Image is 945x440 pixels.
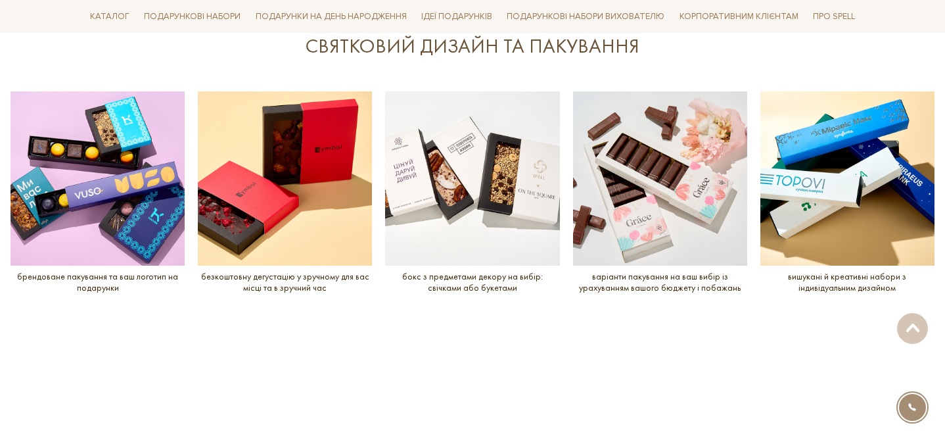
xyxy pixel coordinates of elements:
a: Подарунки на День народження [250,7,412,27]
p: бокс з предметами декору на вибір: свічками або букетами [385,271,559,294]
img: бокс з предметами декору на вибір: свічками або букетами [385,91,559,266]
a: Каталог [85,7,135,27]
a: Корпоративним клієнтам [674,5,804,28]
img: брендоване пакування та ваш логотип на подарунки [11,91,185,266]
p: безкоштовну дегустацію у зручному для вас місці та в зручний час [198,271,372,294]
img: безкоштовну дегустацію у зручному для вас місці та в зручний час [198,91,372,266]
a: Подарункові набори вихователю [501,5,670,28]
img: вишукані й креативні набори з індивідуальним дизайном [760,91,934,266]
p: вишукані й креативні набори з індивідуальним дизайном [760,271,934,294]
p: брендоване пакування та ваш логотип на подарунки [11,271,185,294]
a: Ідеї подарунків [416,7,497,27]
a: Про Spell [808,7,860,27]
img: варіанти пакування на ваш вибір із урахуванням вашого бюджету і побажань [573,91,747,266]
p: варіанти пакування на ваш вибір із урахуванням вашого бюджету і побажань [573,271,747,294]
div: СВЯТКОВИЙ ДИЗАЙН ТА ПАКУВАННЯ [170,34,775,59]
a: Подарункові набори [139,7,246,27]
